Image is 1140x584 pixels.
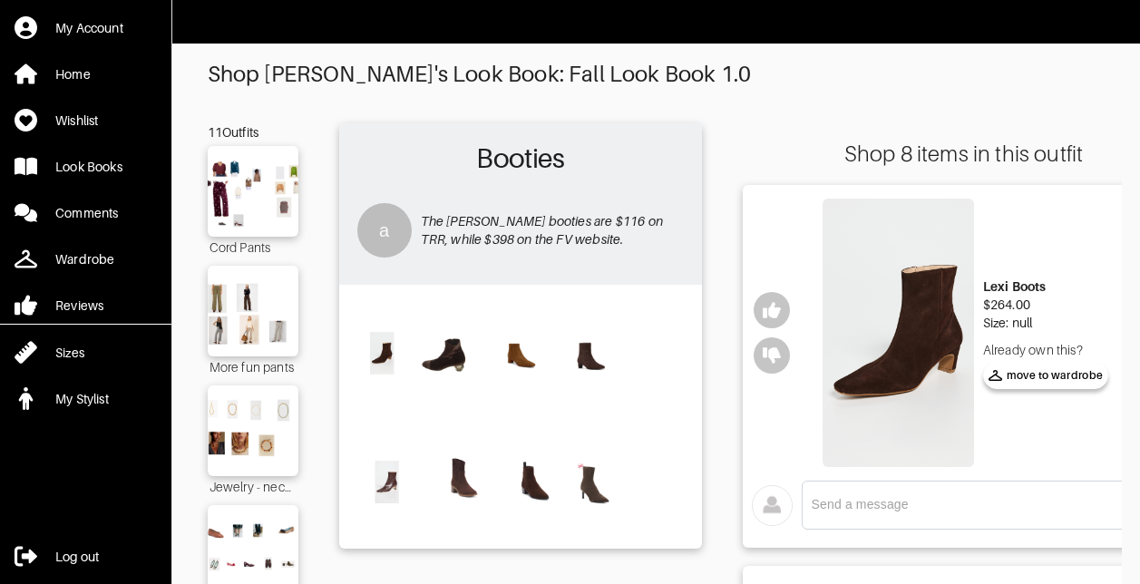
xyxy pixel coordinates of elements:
div: Comments [55,204,118,222]
button: move to wardrobe [983,362,1109,389]
img: Outfit Booties [348,294,693,537]
span: move to wardrobe [989,367,1104,384]
div: Reviews [55,297,103,315]
div: Lexi Boots [983,277,1109,296]
img: Outfit Jewelry - necklaces [201,394,305,467]
div: a [357,203,412,258]
div: Cord Pants [208,237,298,257]
div: More fun pants [208,356,298,376]
div: My Account [55,19,123,37]
div: Already own this? [983,341,1109,359]
div: Home [55,65,91,83]
div: Wardrobe [55,250,114,268]
img: Outfit More fun pants [201,275,305,347]
img: avatar [752,485,793,526]
div: 11 Outfits [208,123,298,141]
div: My Stylist [55,390,109,408]
div: Log out [55,548,99,566]
img: Outfit Cord Pants [201,155,305,228]
div: Wishlist [55,112,98,130]
div: Jewelry - necklaces [208,476,298,496]
div: Size: null [983,314,1109,332]
p: The [PERSON_NAME] booties are $116 on TRR, while $398 on the FV website. [421,212,684,248]
div: Shop [PERSON_NAME]'s Look Book: Fall Look Book 1.0 [208,62,1104,87]
div: Sizes [55,344,84,362]
div: Look Books [55,158,122,176]
h2: Booties [348,132,693,185]
div: $264.00 [983,296,1109,314]
img: Lexi Boots [823,199,974,467]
